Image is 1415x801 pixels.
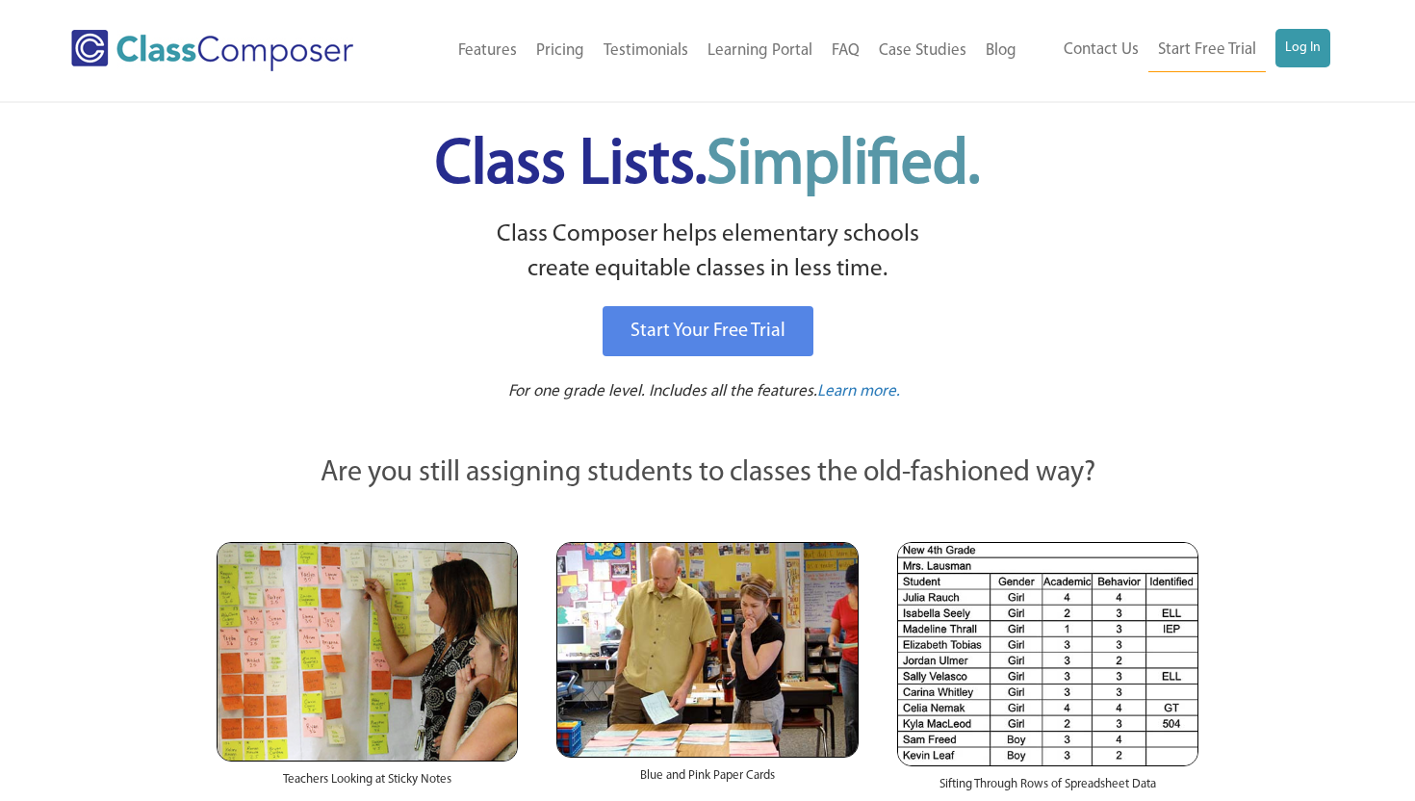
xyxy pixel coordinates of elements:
p: Are you still assigning students to classes the old-fashioned way? [217,452,1198,495]
a: Learn more. [817,380,900,404]
a: Start Free Trial [1148,29,1266,72]
p: Class Composer helps elementary schools create equitable classes in less time. [214,218,1201,288]
span: Learn more. [817,383,900,400]
img: Class Composer [71,30,353,71]
a: Features [449,30,527,72]
a: Blog [976,30,1026,72]
img: Teachers Looking at Sticky Notes [217,542,518,762]
nav: Header Menu [1026,29,1330,72]
nav: Header Menu [403,30,1026,72]
span: Class Lists. [435,135,980,197]
a: FAQ [822,30,869,72]
span: Start Your Free Trial [630,322,785,341]
a: Start Your Free Trial [603,306,813,356]
a: Learning Portal [698,30,822,72]
a: Log In [1275,29,1330,67]
a: Pricing [527,30,594,72]
a: Contact Us [1054,29,1148,71]
img: Blue and Pink Paper Cards [556,542,858,757]
a: Testimonials [594,30,698,72]
span: Simplified. [707,135,980,197]
span: For one grade level. Includes all the features. [508,383,817,400]
a: Case Studies [869,30,976,72]
img: Spreadsheets [897,542,1198,766]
